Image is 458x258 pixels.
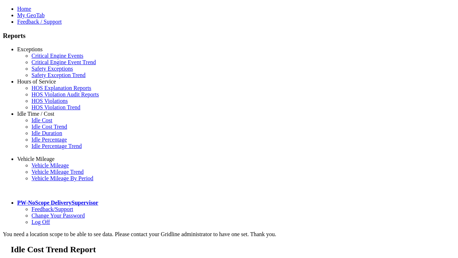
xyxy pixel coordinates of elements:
a: Feedback/Support [31,206,73,212]
a: My GeoTab [17,12,45,18]
a: Idle Cost [31,117,52,123]
a: Vehicle Mileage [31,162,69,168]
a: Vehicle Mileage Trend [31,169,84,175]
a: Change Your Password [31,212,85,219]
a: Idle Cost Trend [31,124,67,130]
a: Idle Percentage [31,137,67,143]
a: HOS Explanation Reports [31,85,91,91]
a: PW-NoScope DeliverySupervisor [17,200,98,206]
a: Safety Exceptions [31,66,73,72]
div: You need a location scope to be able to see data. Please contact your Gridline administrator to h... [3,231,455,238]
a: Idle Time / Cost [17,111,54,117]
a: Feedback / Support [17,19,62,25]
a: Hours of Service [17,78,56,85]
a: Vehicle Mileage By Period [31,175,93,181]
a: HOS Violation Audit Reports [31,91,99,97]
a: Log Off [31,219,50,225]
h3: Reports [3,32,455,40]
a: Exceptions [17,46,43,52]
a: Safety Exception Trend [31,72,86,78]
a: Critical Engine Event Trend [31,59,96,65]
a: Idle Percentage Trend [31,143,82,149]
a: HOS Violation Trend [31,104,81,110]
h2: Idle Cost Trend Report [11,245,455,254]
a: Critical Engine Events [31,53,83,59]
a: HOS Violations [31,98,68,104]
a: Idle Duration [31,130,62,136]
a: Vehicle Mileage [17,156,54,162]
a: Home [17,6,31,12]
